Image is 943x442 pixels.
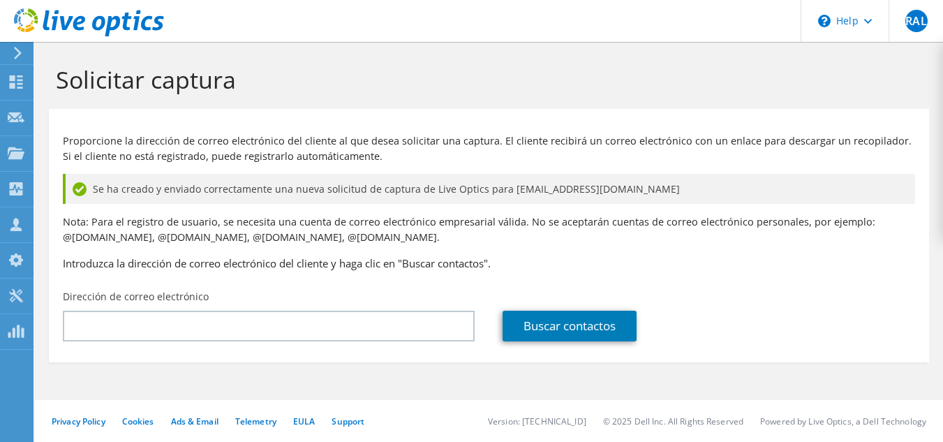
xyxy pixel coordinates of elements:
[63,133,915,164] p: Proporcione la dirección de correo electrónico del cliente al que desea solicitar una captura. El...
[488,415,586,427] li: Version: [TECHNICAL_ID]
[503,311,637,341] a: Buscar contactos
[93,182,680,197] span: Se ha creado y enviado correctamente una nueva solicitud de captura de Live Optics para [EMAIL_AD...
[63,214,915,245] p: Nota: Para el registro de usuario, se necesita una cuenta de correo electrónico empresarial válid...
[56,65,915,94] h1: Solicitar captura
[63,290,209,304] label: Dirección de correo electrónico
[235,415,276,427] a: Telemetry
[293,415,315,427] a: EULA
[818,15,831,27] svg: \n
[905,10,928,32] span: RAL
[52,415,105,427] a: Privacy Policy
[122,415,154,427] a: Cookies
[332,415,364,427] a: Support
[63,256,915,271] h3: Introduzca la dirección de correo electrónico del cliente y haga clic en "Buscar contactos".
[171,415,218,427] a: Ads & Email
[603,415,743,427] li: © 2025 Dell Inc. All Rights Reserved
[760,415,926,427] li: Powered by Live Optics, a Dell Technology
